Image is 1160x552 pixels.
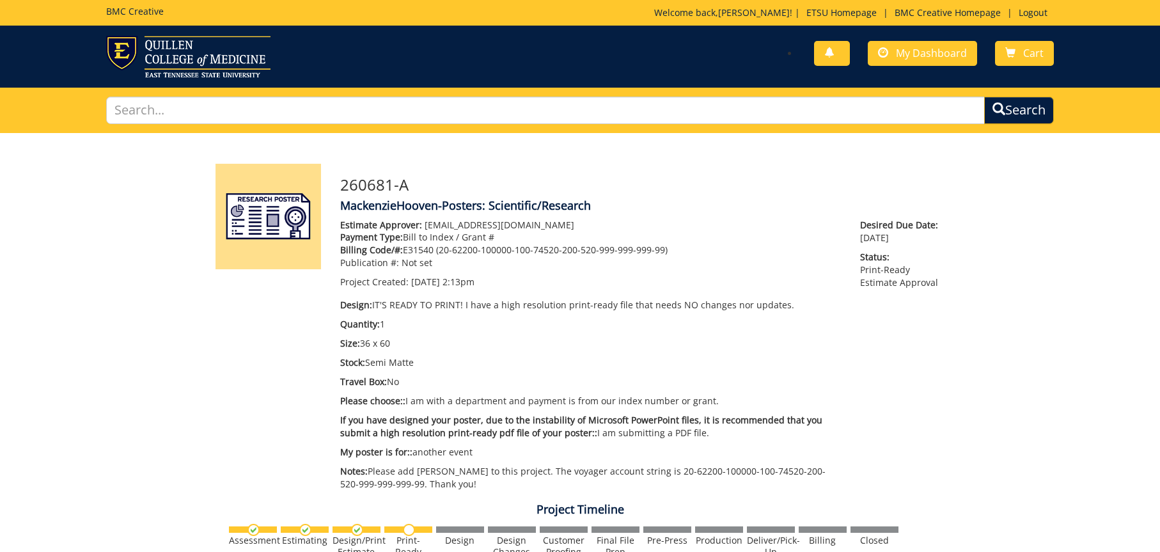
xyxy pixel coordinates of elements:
[229,535,277,546] div: Assessment
[281,535,329,546] div: Estimating
[995,41,1054,66] a: Cart
[340,446,412,458] span: My poster is for::
[340,465,368,477] span: Notes:
[436,535,484,546] div: Design
[403,524,415,536] img: no
[695,535,743,546] div: Production
[860,219,944,244] p: [DATE]
[340,375,387,388] span: Travel Box:
[1023,46,1044,60] span: Cart
[340,177,944,193] h3: 260681-A
[340,337,841,350] p: 36 x 60
[340,395,841,407] p: I am with a department and payment is from our index number or grant.
[654,6,1054,19] p: Welcome back, ! | | |
[860,219,944,232] span: Desired Due Date:
[340,299,372,311] span: Design:
[206,503,954,516] h4: Project Timeline
[860,251,944,264] span: Status:
[340,318,380,330] span: Quantity:
[351,524,363,536] img: checkmark
[340,375,841,388] p: No
[340,244,403,256] span: Billing Code/#:
[340,465,841,491] p: Please add [PERSON_NAME] to this project. The voyager account string is 20-62200-100000-100-74520...
[340,244,841,256] p: E31540 (20-62200-100000-100-74520-200-520-999-999-999-99)
[402,256,432,269] span: Not set
[340,395,405,407] span: Please choose::
[340,446,841,459] p: another event
[799,535,847,546] div: Billing
[340,318,841,331] p: 1
[247,524,260,536] img: checkmark
[340,231,403,243] span: Payment Type:
[340,219,841,232] p: [EMAIL_ADDRESS][DOMAIN_NAME]
[643,535,691,546] div: Pre-Press
[718,6,790,19] a: [PERSON_NAME]
[800,6,883,19] a: ETSU Homepage
[340,356,365,368] span: Stock:
[340,299,841,311] p: IT'S READY TO PRINT! I have a high resolution print-ready file that needs NO changes nor updates.
[340,256,399,269] span: Publication #:
[868,41,977,66] a: My Dashboard
[340,414,841,439] p: I am submitting a PDF file.
[340,414,822,439] span: If you have designed your poster, due to the instability of Microsoft PowerPoint files, it is rec...
[896,46,967,60] span: My Dashboard
[340,276,409,288] span: Project Created:
[340,200,944,212] h4: MackenzieHooven-Posters: Scientific/Research
[888,6,1007,19] a: BMC Creative Homepage
[860,251,944,289] p: Print-Ready Estimate Approval
[340,356,841,369] p: Semi Matte
[411,276,474,288] span: [DATE] 2:13pm
[106,6,164,16] h5: BMC Creative
[340,337,360,349] span: Size:
[340,231,841,244] p: Bill to Index / Grant #
[106,36,270,77] img: ETSU logo
[340,219,422,231] span: Estimate Approver:
[984,97,1054,124] button: Search
[850,535,898,546] div: Closed
[1012,6,1054,19] a: Logout
[216,164,321,269] img: Product featured image
[106,97,985,124] input: Search...
[299,524,311,536] img: checkmark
